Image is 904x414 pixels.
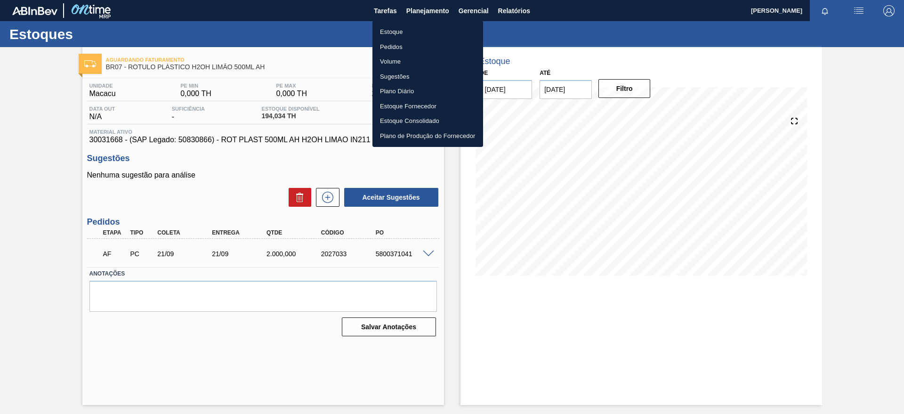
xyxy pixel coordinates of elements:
[372,114,483,129] a: Estoque Consolidado
[372,99,483,114] a: Estoque Fornecedor
[372,129,483,144] a: Plano de Produção do Fornecedor
[372,54,483,69] a: Volume
[372,40,483,55] a: Pedidos
[372,24,483,40] a: Estoque
[372,84,483,99] a: Plano Diário
[372,69,483,84] a: Sugestões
